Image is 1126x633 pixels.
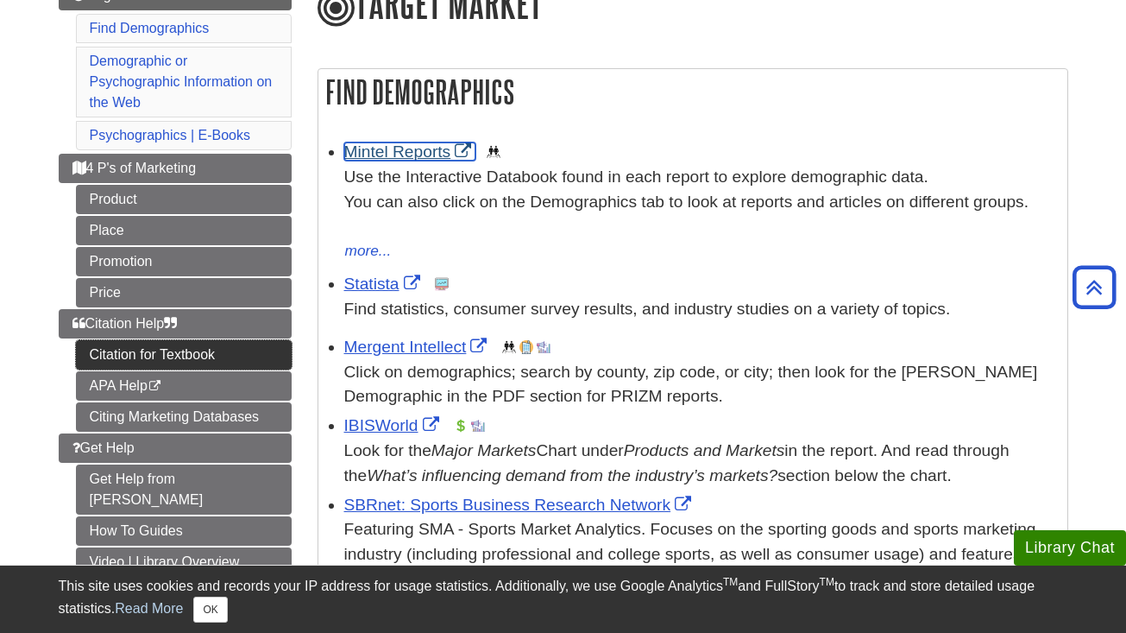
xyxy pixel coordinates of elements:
[367,466,777,484] i: What’s influencing demand from the industry’s markets?
[76,247,292,276] a: Promotion
[344,239,393,263] button: more...
[471,419,485,433] img: Industry Report
[1014,530,1126,566] button: Library Chat
[454,419,468,433] img: Financial Report
[820,576,834,588] sup: TM
[115,601,183,616] a: Read More
[1066,275,1122,299] a: Back to Top
[344,439,1059,489] div: Look for the Chart under in the report. And read through the section below the chart.
[76,516,292,546] a: How To Guides
[76,371,292,401] a: APA Help
[76,465,292,515] a: Get Help from [PERSON_NAME]
[723,576,738,588] sup: TM
[487,145,500,159] img: Demographics
[624,441,785,459] i: Products and Markets
[59,576,1068,623] div: This site uses cookies and records your IP address for usage statistics. Additionally, we use Goo...
[76,278,292,307] a: Price
[76,340,292,370] a: Citation for Textbook
[344,275,425,293] a: Link opens in new window
[537,340,550,354] img: Industry Report
[344,297,1059,322] p: Find statistics, consumer survey results, and industry studies on a variety of topics.
[59,309,292,339] a: Citation Help
[344,142,476,161] a: Link opens in new window
[59,154,292,183] a: 4 P's of Marketing
[76,185,292,214] a: Product
[76,216,292,245] a: Place
[344,360,1059,410] div: Click on demographics; search by county, zip code, or city; then look for the [PERSON_NAME] Demog...
[344,416,443,434] a: Link opens in new window
[344,517,1059,617] p: Featuring SMA - Sports Market Analytics. Focuses on the sporting goods and sports marketing indus...
[502,340,516,354] img: Demographics
[519,340,533,354] img: Company Information
[431,441,537,459] i: Major Markets
[344,338,492,356] a: Link opens in new window
[59,434,292,463] a: Get Help
[72,161,197,175] span: 4 P's of Marketing
[344,496,696,514] a: Link opens in new window
[90,21,210,35] a: Find Demographics
[90,54,273,110] a: Demographic or Psychographic Information on the Web
[76,548,292,577] a: Video | Library Overview
[435,277,449,291] img: Statistics
[193,597,227,623] button: Close
[148,381,162,392] i: This link opens in a new window
[90,128,250,142] a: Psychographics | E-Books
[72,440,135,455] span: Get Help
[72,316,178,331] span: Citation Help
[318,69,1067,115] h2: Find Demographics
[76,402,292,432] a: Citing Marketing Databases
[344,165,1059,239] div: Use the Interactive Databook found in each report to explore demographic data. You can also click...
